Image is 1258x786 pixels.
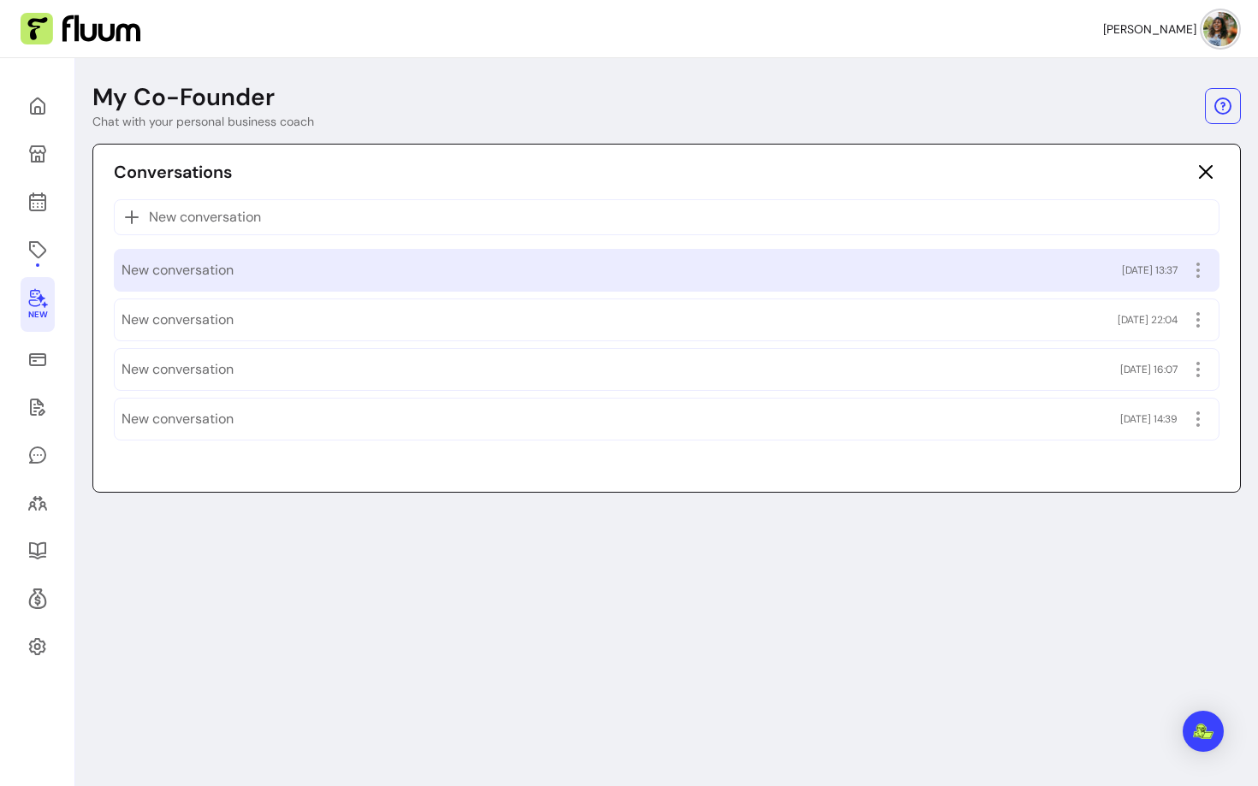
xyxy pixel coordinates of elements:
span: [DATE] 22:04 [1118,313,1178,327]
a: Refer & Earn [21,578,55,619]
span: New conversation [122,359,234,380]
span: [DATE] 16:07 [1120,363,1178,376]
a: Clients [21,482,55,523]
img: Fluum Logo [21,13,140,45]
span: New conversation [122,260,234,281]
a: New [21,277,55,332]
span: [PERSON_NAME] [1103,21,1196,38]
a: Offerings [21,229,55,270]
span: New conversation [122,409,234,429]
span: New conversation [122,310,234,330]
span: [DATE] 14:39 [1120,412,1178,426]
a: Sales [21,339,55,380]
a: Resources [21,530,55,571]
p: Chat with your personal business coach [92,113,314,130]
a: My Page [21,133,55,174]
a: Home [21,86,55,127]
p: Conversations [114,160,232,184]
button: avatar[PERSON_NAME] [1103,12,1237,46]
a: My Messages [21,434,55,476]
img: avatar [1203,12,1237,46]
span: New [28,310,47,321]
a: Settings [21,626,55,667]
div: Open Intercom Messenger [1183,711,1224,752]
span: [DATE] 13:37 [1122,263,1178,277]
span: New conversation [149,207,261,228]
a: Calendar [21,181,55,222]
p: My Co-Founder [92,82,275,113]
a: Waivers [21,387,55,428]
